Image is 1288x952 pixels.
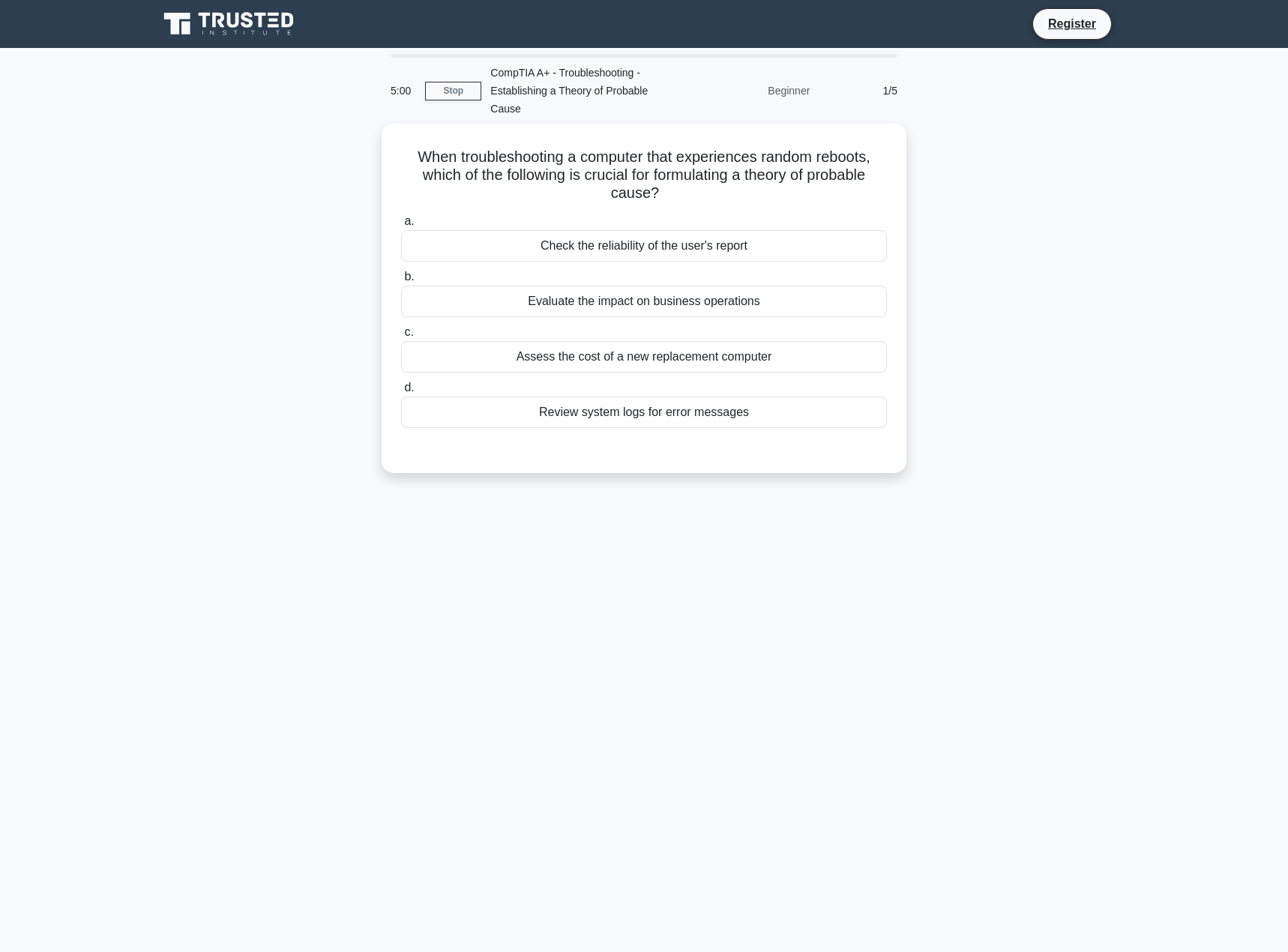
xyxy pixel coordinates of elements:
[401,341,887,373] div: Assess the cost of a new replacement computer
[481,58,687,124] div: CompTIA A+ - Troubleshooting - Establishing a Theory of Probable Cause
[819,76,906,106] div: 1/5
[687,76,819,106] div: Beginner
[382,76,425,106] div: 5:00
[401,230,887,262] div: Check the reliability of the user's report
[404,381,414,394] span: d.
[401,286,887,317] div: Evaluate the impact on business operations
[404,270,414,283] span: b.
[404,325,413,338] span: c.
[425,82,481,100] a: Stop
[1039,14,1105,33] a: Register
[400,148,888,203] h5: When troubleshooting a computer that experiences random reboots, which of the following is crucia...
[404,214,414,227] span: a.
[401,397,887,428] div: Review system logs for error messages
